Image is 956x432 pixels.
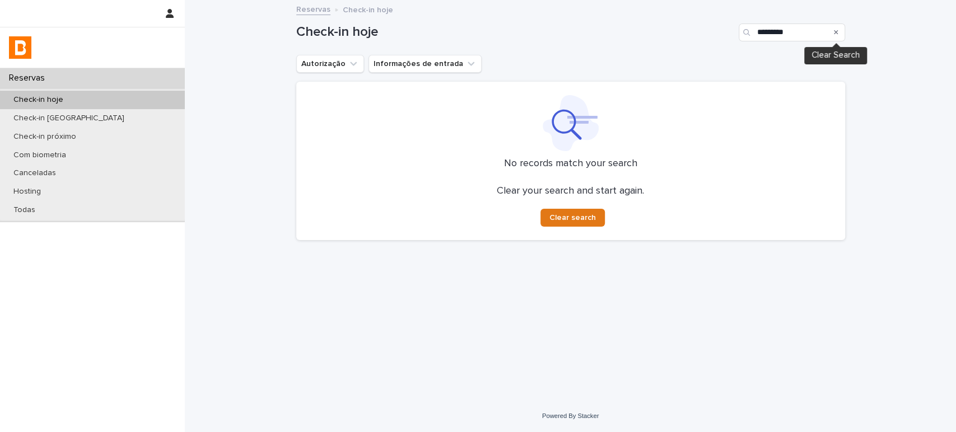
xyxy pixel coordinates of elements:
span: Clear search [549,214,596,222]
p: Check-in próximo [4,132,85,142]
p: Check-in [GEOGRAPHIC_DATA] [4,114,133,123]
p: Canceladas [4,168,65,178]
a: Powered By Stacker [542,412,599,419]
h1: Check-in hoje [296,24,734,40]
p: Hosting [4,187,50,196]
a: Reservas [296,2,330,15]
p: Clear your search and start again. [497,185,644,198]
p: Check-in hoje [343,3,393,15]
p: Check-in hoje [4,95,72,105]
img: zVaNuJHRTjyIjT5M9Xd5 [9,36,31,59]
p: Com biometria [4,151,75,160]
button: Clear search [540,209,605,227]
input: Search [739,24,845,41]
p: Reservas [4,73,54,83]
p: Todas [4,205,44,215]
button: Autorização [296,55,364,73]
button: Informações de entrada [369,55,482,73]
p: No records match your search [310,158,832,170]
